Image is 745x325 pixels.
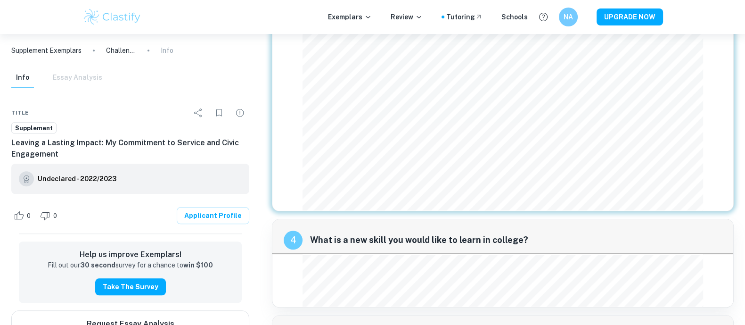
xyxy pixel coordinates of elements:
strong: win $100 [183,261,213,269]
button: Info [11,67,34,88]
img: Clastify logo [82,8,142,26]
button: Help and Feedback [535,9,551,25]
button: UPGRADE NOW [597,8,663,25]
button: NA [559,8,578,26]
span: 0 [48,211,62,221]
span: Title [11,108,29,117]
p: Fill out our survey for a chance to [48,260,213,271]
h6: Leaving a Lasting Impact: My Commitment to Service and Civic Engagement [11,137,249,160]
div: recipe [284,231,303,250]
p: Review [391,12,423,22]
div: Bookmark [210,103,229,122]
div: Report issue [230,103,249,122]
h6: NA [563,12,573,22]
a: Supplement [11,122,57,134]
span: Supplement [12,124,56,133]
a: Tutoring [446,12,483,22]
h6: Undeclared - 2022/2023 [38,174,116,184]
a: Schools [501,12,528,22]
span: What is a new skill you would like to learn in college? [310,233,722,247]
span: 0 [22,211,36,221]
a: Applicant Profile [177,207,249,224]
h6: Help us improve Exemplars! [26,249,234,260]
div: Share [189,103,208,122]
button: Take the Survey [95,278,166,295]
p: Challenging Beliefs: Embracing Diversity and Love [106,45,136,56]
a: Undeclared - 2022/2023 [38,171,116,186]
a: Supplement Exemplars [11,45,82,56]
p: Exemplars [328,12,372,22]
p: Info [161,45,173,56]
div: Dislike [38,208,62,223]
strong: 30 second [80,261,115,269]
div: Like [11,208,36,223]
